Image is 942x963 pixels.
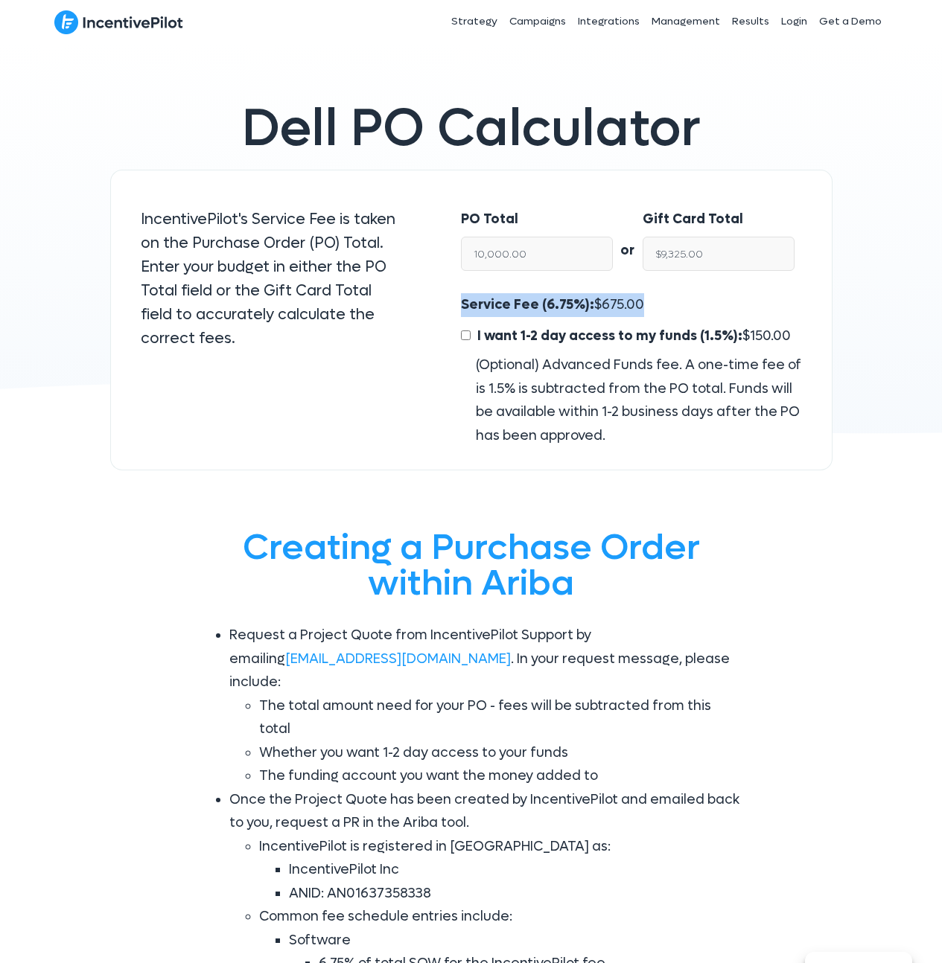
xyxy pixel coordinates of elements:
li: The total amount need for your PO - fees will be subtracted from this total [259,694,743,741]
li: ANID: AN01637358338 [289,882,743,906]
span: $ [474,327,791,345]
p: IncentivePilot's Service Fee is taken on the Purchase Order (PO) Total. Enter your budget in eith... [141,208,402,351]
a: Campaigns [503,3,572,40]
a: Get a Demo [813,3,888,40]
label: PO Total [461,208,518,231]
a: Integrations [572,3,646,40]
a: Management [646,3,726,40]
div: $ [461,293,801,447]
a: Strategy [445,3,503,40]
input: I want 1-2 day access to my funds (1.5%):$150.00 [461,330,471,340]
li: The funding account you want the money added to [259,764,743,788]
img: IncentivePilot [54,10,183,35]
li: IncentivePilot is registered in [GEOGRAPHIC_DATA] as: [259,835,743,906]
span: Dell PO Calculator [242,95,701,162]
span: 150.00 [750,327,791,345]
a: [EMAIL_ADDRESS][DOMAIN_NAME] [285,650,511,668]
span: 675.00 [602,296,644,313]
span: Creating a Purchase Order within Ariba [243,524,700,607]
span: Service Fee (6.75%): [461,296,594,313]
a: Results [726,3,775,40]
li: Request a Project Quote from IncentivePilot Support by emailing . In your request message, please... [229,624,743,788]
li: Whether you want 1-2 day access to your funds [259,741,743,765]
a: Login [775,3,813,40]
div: (Optional) Advanced Funds fee. A one-time fee of is 1.5% is subtracted from the PO total. Funds w... [461,353,801,447]
label: Gift Card Total [643,208,743,231]
div: or [613,208,643,263]
span: I want 1-2 day access to my funds (1.5%): [477,327,742,345]
nav: Header Menu [343,3,888,40]
li: IncentivePilot Inc [289,858,743,882]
